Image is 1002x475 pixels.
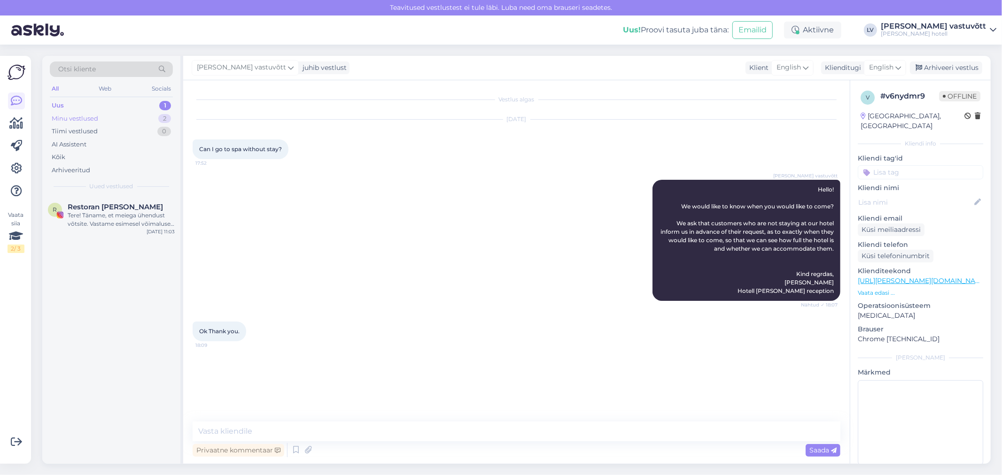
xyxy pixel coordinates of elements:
[193,115,840,123] div: [DATE]
[97,83,114,95] div: Web
[866,94,870,101] span: v
[858,153,983,163] p: Kliendi tag'id
[660,186,835,294] span: Hello! We would like to know when you would like to come? We ask that customers who are not stayi...
[52,153,65,162] div: Kõik
[858,311,983,321] p: [MEDICAL_DATA]
[299,63,347,73] div: juhib vestlust
[52,101,64,110] div: Uus
[858,197,972,207] input: Lisa nimi
[821,63,861,73] div: Klienditugi
[910,61,982,74] div: Arhiveeri vestlus
[858,301,983,311] p: Operatsioonisüsteem
[869,62,893,73] span: English
[858,289,983,297] p: Vaata edasi ...
[199,328,240,335] span: Ok Thank you.
[858,250,933,262] div: Küsi telefoninumbrit
[801,301,838,308] span: Nähtud ✓ 18:07
[858,324,983,334] p: Brauser
[68,211,175,228] div: Tere! Täname, et meiega ühendust võtsite. Vastame esimesel võimalusel. Laudu on võimalik broneeri...
[623,25,641,34] b: Uus!
[858,368,983,377] p: Märkmed
[52,166,90,175] div: Arhiveeritud
[159,101,171,110] div: 1
[8,245,24,253] div: 2 / 3
[861,111,964,131] div: [GEOGRAPHIC_DATA], [GEOGRAPHIC_DATA]
[53,206,57,213] span: R
[858,353,983,362] div: [PERSON_NAME]
[8,211,24,253] div: Vaata siia
[858,266,983,276] p: Klienditeekond
[784,22,841,38] div: Aktiivne
[858,240,983,250] p: Kliendi telefon
[158,114,171,123] div: 2
[858,165,983,179] input: Lisa tag
[52,127,98,136] div: Tiimi vestlused
[864,23,877,37] div: LV
[858,334,983,344] p: Chrome [TECHNICAL_ID]
[197,62,286,73] span: [PERSON_NAME] vastuvõtt
[8,63,25,81] img: Askly Logo
[809,446,837,454] span: Saada
[939,91,980,101] span: Offline
[195,160,231,167] span: 17:52
[150,83,173,95] div: Socials
[623,24,729,36] div: Proovi tasuta juba täna:
[52,114,98,123] div: Minu vestlused
[50,83,61,95] div: All
[52,140,86,149] div: AI Assistent
[58,64,96,74] span: Otsi kliente
[880,91,939,102] div: # v6nydmr9
[881,23,986,30] div: [PERSON_NAME] vastuvõtt
[193,95,840,104] div: Vestlus algas
[777,62,801,73] span: English
[157,127,171,136] div: 0
[773,172,838,179] span: [PERSON_NAME] vastuvõtt
[881,23,996,38] a: [PERSON_NAME] vastuvõtt[PERSON_NAME] hotell
[858,223,924,236] div: Küsi meiliaadressi
[858,139,983,148] div: Kliendi info
[90,182,133,191] span: Uued vestlused
[881,30,986,38] div: [PERSON_NAME] hotell
[858,183,983,193] p: Kliendi nimi
[68,203,163,211] span: Restoran Hõlm
[147,228,175,235] div: [DATE] 11:03
[732,21,773,39] button: Emailid
[746,63,769,73] div: Klient
[858,276,987,285] a: [URL][PERSON_NAME][DOMAIN_NAME]
[193,444,284,457] div: Privaatne kommentaar
[195,342,231,349] span: 18:09
[858,214,983,223] p: Kliendi email
[199,146,282,153] span: Can I go to spa without stay?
